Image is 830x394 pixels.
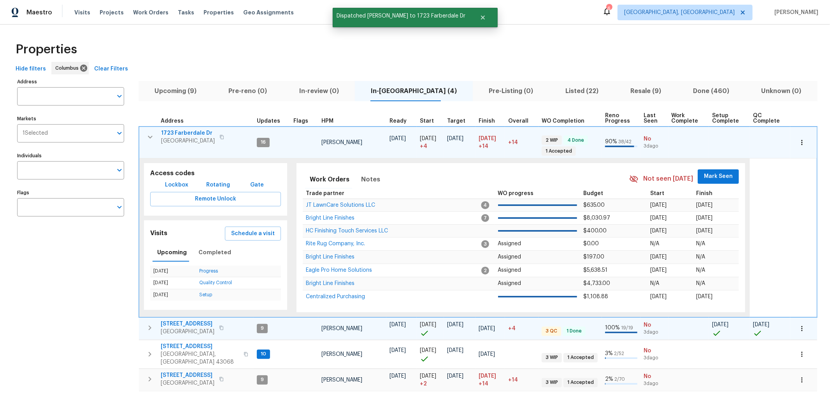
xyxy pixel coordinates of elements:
[505,369,539,391] td: 14 day(s) past target finish date
[199,269,218,273] a: Progress
[479,118,495,124] span: Finish
[479,380,488,388] span: +14
[606,5,612,12] div: 6
[258,325,267,332] span: 9
[621,325,633,330] span: 19 / 19
[417,317,444,340] td: Project started on time
[650,215,667,221] span: [DATE]
[508,326,516,331] span: +4
[150,266,196,277] td: [DATE]
[583,191,603,196] span: Budget
[17,116,124,121] label: Markets
[605,113,631,124] span: Reno Progress
[508,377,518,383] span: +14
[55,64,82,72] span: Columbus
[605,139,617,144] span: 90 %
[306,268,372,273] a: Eagle Pro Home Solutions
[165,180,188,190] span: Lockbox
[542,148,575,155] span: 1 Accepted
[417,340,444,368] td: Project started on time
[114,91,125,102] button: Open
[508,118,528,124] span: Overall
[420,380,427,388] span: + 2
[17,153,124,158] label: Individuals
[17,190,124,195] label: Flags
[306,267,372,273] span: Eagle Pro Home Solutions
[644,135,665,143] span: No
[498,280,577,288] p: Assigned
[650,281,659,286] span: N/A
[306,191,344,196] span: Trade partner
[481,214,489,222] span: 7
[390,373,406,379] span: [DATE]
[321,377,362,383] span: [PERSON_NAME]
[564,137,587,144] span: 4 Done
[750,86,813,97] span: Unknown (0)
[696,254,705,260] span: N/A
[225,227,281,241] button: Schedule a visit
[133,9,168,16] span: Work Orders
[583,254,604,260] span: $197.00
[161,379,214,387] span: [GEOGRAPHIC_DATA]
[644,347,665,355] span: No
[114,128,125,139] button: Open
[643,174,693,183] span: Not seen [DATE]
[619,86,672,97] span: Resale (9)
[161,320,214,328] span: [STREET_ADDRESS]
[614,351,624,356] span: 2 / 52
[360,86,468,97] span: In-[GEOGRAPHIC_DATA] (4)
[542,328,560,334] span: 3 QC
[476,127,505,158] td: Scheduled to finish 14 day(s) late
[650,254,667,260] span: [DATE]
[498,253,577,261] p: Assigned
[644,373,665,380] span: No
[198,248,231,257] span: Completed
[712,322,728,327] span: [DATE]
[682,86,741,97] span: Done (460)
[650,202,667,208] span: [DATE]
[696,228,712,234] span: [DATE]
[479,373,496,379] span: [DATE]
[650,228,667,234] span: [DATE]
[258,139,269,146] span: 16
[114,202,125,213] button: Open
[753,113,780,124] span: QC Complete
[476,369,505,391] td: Scheduled to finish 14 day(s) late
[650,241,659,246] span: N/A
[417,127,444,158] td: Project started 4 days late
[481,267,489,274] span: 2
[712,113,740,124] span: Setup Complete
[243,9,294,16] span: Geo Assignments
[542,118,584,124] span: WO Completion
[390,118,407,124] span: Ready
[321,352,362,357] span: [PERSON_NAME]
[161,137,215,145] span: [GEOGRAPHIC_DATA]
[16,46,77,53] span: Properties
[644,113,658,124] span: Last Seen
[644,329,665,336] span: 3d ago
[696,202,712,208] span: [DATE]
[505,317,539,340] td: 4 day(s) past target finish date
[698,169,739,184] button: Mark Seen
[12,62,49,76] button: Hide filters
[257,118,280,124] span: Updates
[696,294,712,299] span: [DATE]
[306,241,365,246] a: Rite Rug Company, Inc.
[650,191,664,196] span: Start
[306,229,388,233] a: HC Finishing Touch Services LLC
[161,350,239,366] span: [GEOGRAPHIC_DATA], [GEOGRAPHIC_DATA] 43068
[51,62,89,74] div: Columbus
[94,64,128,74] span: Clear Filters
[203,178,233,192] button: Rotating
[542,137,561,144] span: 2 WIP
[161,371,214,379] span: [STREET_ADDRESS]
[258,351,269,357] span: 10
[696,281,705,286] span: N/A
[644,143,665,150] span: 3d ago
[479,142,488,150] span: +14
[696,241,705,246] span: N/A
[310,174,349,185] span: Work Orders
[481,201,490,209] span: 4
